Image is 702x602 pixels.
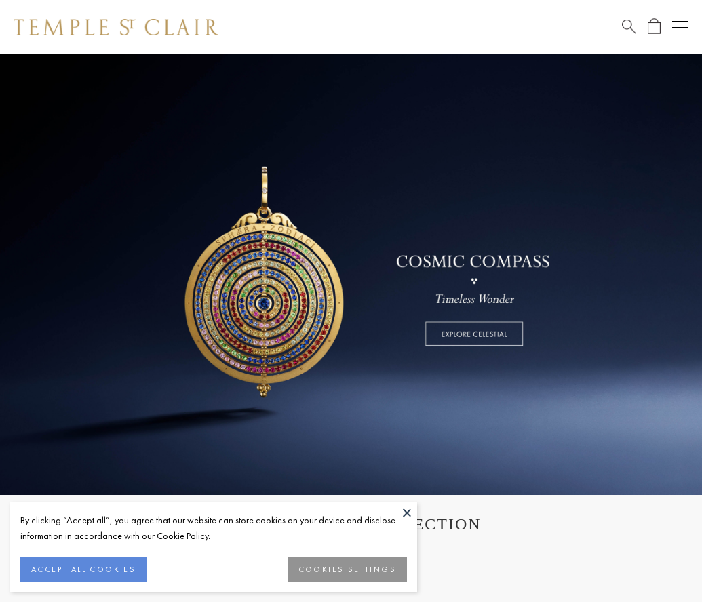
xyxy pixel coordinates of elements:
button: COOKIES SETTINGS [288,557,407,582]
a: Search [622,18,636,35]
img: Temple St. Clair [14,19,218,35]
button: ACCEPT ALL COOKIES [20,557,147,582]
a: Open Shopping Bag [648,18,661,35]
button: Open navigation [672,19,688,35]
div: By clicking “Accept all”, you agree that our website can store cookies on your device and disclos... [20,513,407,544]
